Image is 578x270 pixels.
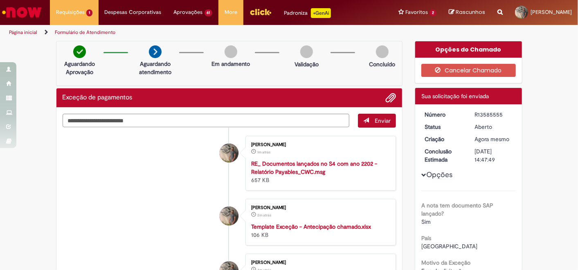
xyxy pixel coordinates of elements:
span: Sim [421,218,431,225]
div: 657 KB [251,160,387,184]
span: More [225,8,237,16]
span: [GEOGRAPHIC_DATA] [421,243,477,250]
img: img-circle-grey.png [376,45,389,58]
span: 61 [205,9,213,16]
div: 01/10/2025 11:47:45 [475,135,513,143]
span: Sua solicitação foi enviada [421,92,489,100]
span: Aprovações [174,8,203,16]
b: A nota tem documento SAP lançado? [421,202,493,217]
span: Agora mesmo [475,135,510,143]
span: 2m atrás [257,213,271,218]
a: Formulário de Atendimento [55,29,115,36]
img: img-circle-grey.png [225,45,237,58]
p: Validação [295,60,319,68]
b: País [421,234,431,242]
div: Padroniza [284,8,331,18]
div: [DATE] 14:47:49 [475,147,513,164]
div: Aberto [475,123,513,131]
span: 1m atrás [257,150,270,155]
textarea: Digite sua mensagem aqui... [63,114,350,127]
span: Despesas Corporativas [105,8,162,16]
time: 01/10/2025 11:46:23 [257,213,271,218]
img: click_logo_yellow_360x200.png [250,6,272,18]
button: Adicionar anexos [385,92,396,103]
div: 106 KB [251,223,387,239]
div: Luciano Lino Almeida Santos [220,144,238,162]
span: Favoritos [405,8,428,16]
img: arrow-next.png [149,45,162,58]
b: Motivo da Exceção [421,259,470,266]
img: check-circle-green.png [73,45,86,58]
img: img-circle-grey.png [300,45,313,58]
span: 2 [430,9,436,16]
p: Aguardando Aprovação [60,60,99,76]
p: Concluído [369,60,395,68]
div: Luciano Lino Almeida Santos [220,207,238,225]
span: [PERSON_NAME] [531,9,572,16]
span: Enviar [375,117,391,124]
div: Opções do Chamado [415,41,522,58]
span: Requisições [56,8,85,16]
button: Cancelar Chamado [421,64,516,77]
div: [PERSON_NAME] [251,260,387,265]
button: Enviar [358,114,396,128]
a: RE_ Documentos lançados no S4 com ano 2202 - Relatório Payables_CWC.msg [251,160,377,175]
ul: Trilhas de página [6,25,379,40]
p: Em andamento [211,60,250,68]
span: Rascunhos [456,8,485,16]
img: ServiceNow [1,4,43,20]
time: 01/10/2025 11:46:42 [257,150,270,155]
div: [PERSON_NAME] [251,205,387,210]
a: Template Exceção - Antecipação chamado.xlsx [251,223,371,230]
dt: Conclusão Estimada [418,147,469,164]
a: Rascunhos [449,9,485,16]
p: +GenAi [311,8,331,18]
span: 1 [86,9,92,16]
dt: Número [418,110,469,119]
a: Página inicial [9,29,37,36]
div: [PERSON_NAME] [251,142,387,147]
dt: Criação [418,135,469,143]
dt: Status [418,123,469,131]
p: Aguardando atendimento [135,60,175,76]
div: R13585555 [475,110,513,119]
h2: Exceção de pagamentos Histórico de tíquete [63,94,133,101]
